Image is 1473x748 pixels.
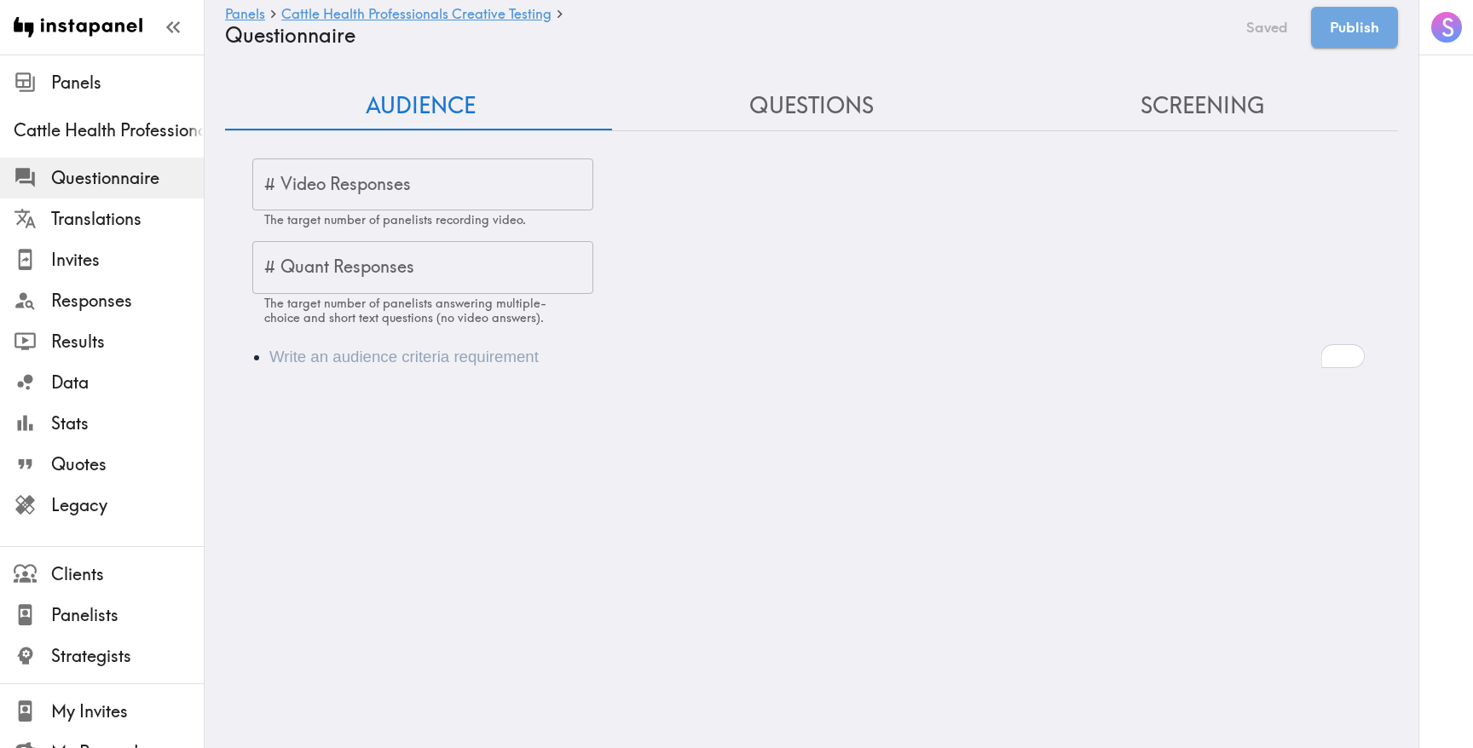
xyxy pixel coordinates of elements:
span: The target number of panelists recording video. [264,212,526,227]
button: S [1430,10,1464,44]
a: Panels [225,7,265,23]
button: Publish [1311,7,1398,48]
span: Data [51,371,204,394]
span: Cattle Health Professionals Creative Testing [14,118,204,142]
span: Translations [51,207,204,231]
span: The target number of panelists answering multiple-choice and short text questions (no video answe... [264,296,546,325]
span: Responses [51,289,204,313]
span: S [1441,13,1454,43]
span: Results [51,330,204,354]
span: Stats [51,411,204,435]
span: Clients [51,562,204,586]
div: To enrich screen reader interactions, please activate Accessibility in Grammarly extension settings [225,325,1398,389]
span: Panelists [51,603,204,627]
h4: Questionnaire [225,23,1223,48]
span: Quotes [51,452,204,476]
button: Screening [1007,82,1398,130]
button: Audience [225,82,616,130]
a: Cattle Health Professionals Creative Testing [281,7,552,23]
span: Questionnaire [51,166,204,190]
div: Questionnaire Audience/Questions/Screening Tab Navigation [225,82,1398,130]
span: Legacy [51,493,204,517]
span: Panels [51,71,204,95]
span: My Invites [51,699,204,723]
span: Invites [51,248,204,272]
button: Questions [616,82,1008,130]
span: Strategists [51,644,204,668]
